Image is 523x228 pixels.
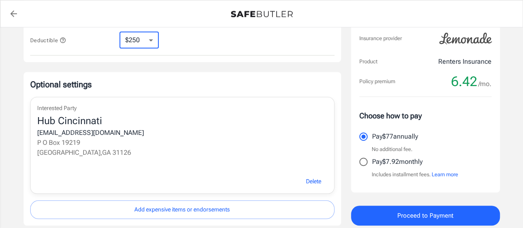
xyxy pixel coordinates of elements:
p: Pay $77 annually [372,132,418,142]
p: Optional settings [30,79,334,90]
p: Policy premium [359,77,395,86]
span: Deductible [30,37,67,43]
button: Learn more [432,170,458,179]
button: Delete [296,173,331,190]
p: Interested Party [37,104,327,113]
p: Pay $7.92 monthly [372,157,423,167]
p: No additional fee. [372,145,413,154]
p: Product [359,58,377,66]
span: Proceed to Payment [397,210,454,221]
p: Choose how to pay [359,110,492,121]
a: back to quotes [5,5,22,22]
p: Insurance provider [359,34,402,43]
p: Renters Insurance [438,57,492,67]
span: /mo. [478,78,492,90]
div: Hub Cincinnati [37,115,327,128]
div: [EMAIL_ADDRESS][DOMAIN_NAME] [37,128,327,138]
span: Delete [306,176,321,187]
button: Deductible [30,35,67,45]
img: Lemonade [435,27,497,50]
span: 6.42 [451,73,477,90]
p: Includes installment fees. [372,170,458,179]
p: [GEOGRAPHIC_DATA] , GA 31126 [37,148,327,158]
button: Add expensive items or endorsements [30,200,334,219]
p: P O Box 19219 [37,138,327,148]
button: Proceed to Payment [351,206,500,226]
img: Back to quotes [231,11,293,17]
